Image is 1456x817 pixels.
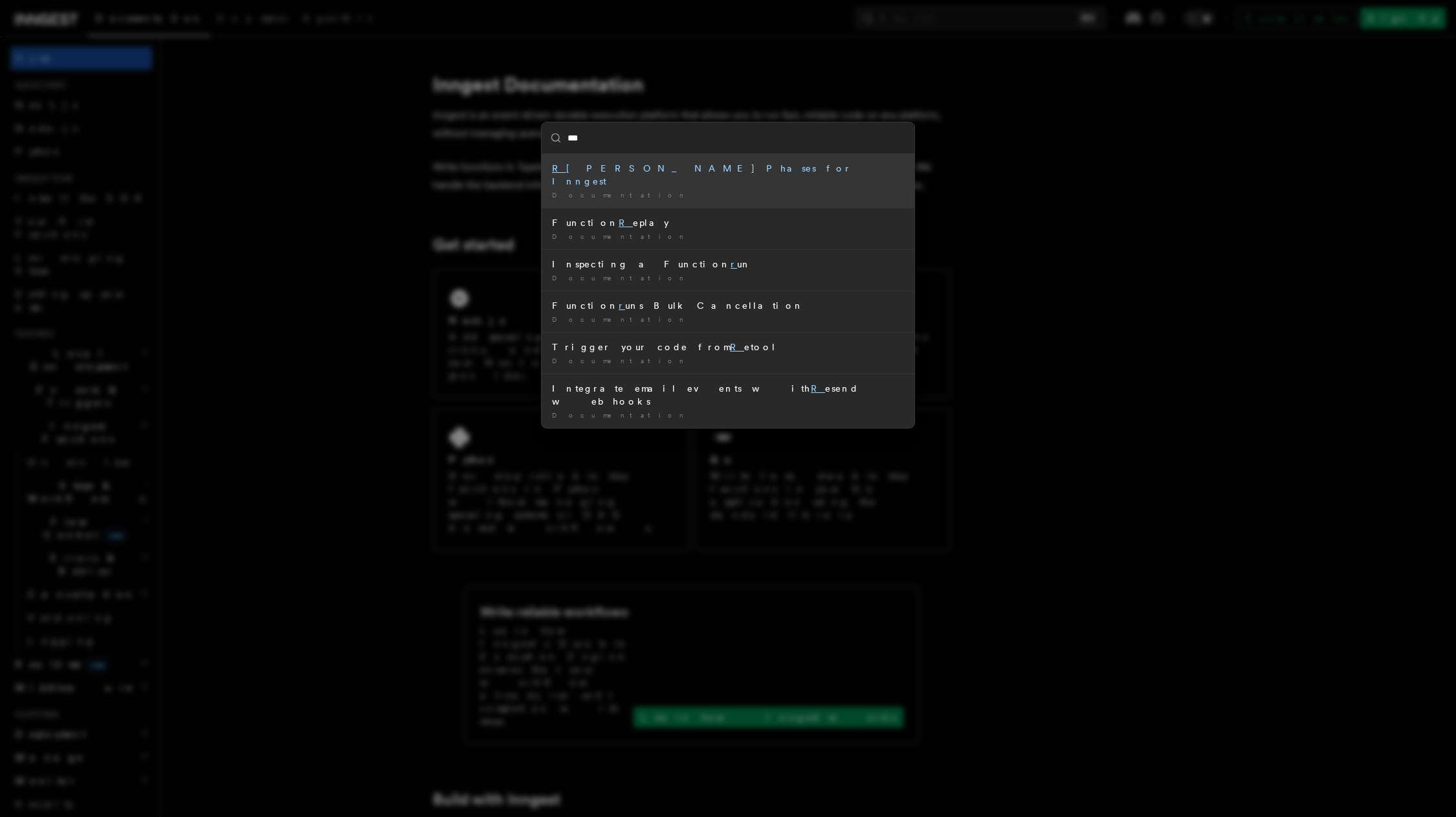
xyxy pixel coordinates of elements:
[552,315,689,323] span: Documentation
[552,341,904,353] div: Trigger your code from etool
[731,259,737,269] mark: r
[552,163,566,173] mark: R
[552,299,904,312] div: Function uns Bulk Cancellation
[552,382,904,408] div: Integrate email events with esend webhooks
[552,274,689,282] span: Documentation
[552,411,689,419] span: Documentation
[552,357,689,364] span: Documentation
[811,383,825,394] mark: R
[552,191,689,199] span: Documentation
[552,232,689,240] span: Documentation
[619,300,625,311] mark: r
[552,162,904,188] div: [PERSON_NAME] Phases for Inngest
[619,218,633,228] mark: R
[552,216,904,229] div: Function eplay
[552,258,904,271] div: Inspecting a Function un
[730,342,744,352] mark: R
